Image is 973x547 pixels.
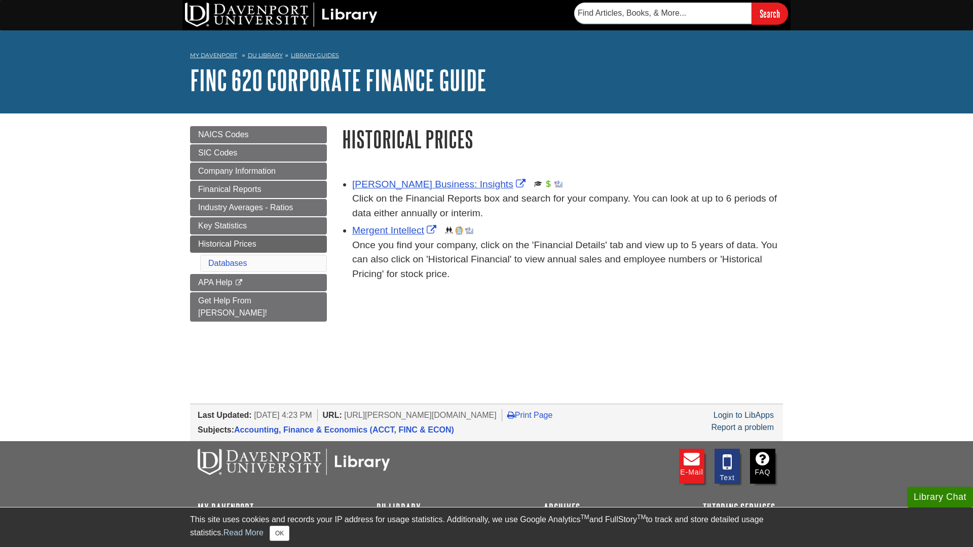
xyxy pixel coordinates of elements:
a: Databases [208,259,247,267]
div: Click on the Financial Reports box and search for your company. You can look at up to 6 periods o... [352,191,783,221]
span: NAICS Codes [198,130,249,139]
a: Report a problem [711,423,774,432]
a: Finanical Reports [190,181,327,198]
a: APA Help [190,274,327,291]
span: Finanical Reports [198,185,261,193]
span: APA Help [198,278,232,287]
a: Login to LibApps [714,411,774,419]
form: Searches DU Library's articles, books, and more [574,3,788,24]
a: DU Library [248,52,283,59]
a: Key Statistics [190,217,327,235]
a: Accounting, Finance & Economics (ACCT, FINC & ECON) [234,425,454,434]
img: Industry Report [465,226,473,235]
a: My Davenport [198,502,254,514]
a: Print Page [507,411,553,419]
h1: Historical Prices [342,126,783,152]
input: Find Articles, Books, & More... [574,3,752,24]
i: This link opens in a new window [235,280,243,286]
a: My Davenport [190,51,237,60]
a: SIC Codes [190,144,327,162]
span: [URL][PERSON_NAME][DOMAIN_NAME] [344,411,497,419]
a: FINC 620 Corporate Finance Guide [190,64,486,96]
sup: TM [637,514,646,521]
img: DU Library [185,3,378,27]
a: Industry Averages - Ratios [190,199,327,216]
a: Text [715,449,740,484]
button: Close [270,526,289,541]
a: Library Guides [291,52,339,59]
span: Industry Averages - Ratios [198,203,293,212]
div: This site uses cookies and records your IP address for usage statistics. Additionally, we use Goo... [190,514,783,541]
span: Get Help From [PERSON_NAME]! [198,296,267,317]
a: Link opens in new window [352,225,439,236]
a: FAQ [750,449,775,484]
a: DU Library [377,502,421,514]
span: Key Statistics [198,221,247,230]
nav: breadcrumb [190,49,783,65]
span: URL: [323,411,342,419]
a: Tutoring Services [703,502,775,514]
span: Subjects: [198,425,234,434]
span: SIC Codes [198,148,237,157]
img: Scholarly or Peer Reviewed [534,180,542,188]
img: Company Information [455,226,463,235]
span: [DATE] 4:23 PM [254,411,312,419]
a: NAICS Codes [190,126,327,143]
a: Company Information [190,163,327,180]
div: Guide Page Menu [190,126,327,322]
span: Historical Prices [198,240,256,248]
span: Company Information [198,167,276,175]
a: Link opens in new window [352,179,528,189]
sup: TM [580,514,589,521]
span: Last Updated: [198,411,252,419]
img: Industry Report [554,180,563,188]
i: Print Page [507,411,515,419]
div: Once you find your company, click on the 'Financial Details' tab and view up to 5 years of data. ... [352,238,783,282]
input: Search [752,3,788,24]
a: Read More [223,528,264,537]
img: Demographics [445,226,453,235]
img: DU Libraries [198,449,390,475]
a: Archives [544,502,580,514]
a: E-mail [679,449,704,484]
a: Historical Prices [190,236,327,253]
a: Get Help From [PERSON_NAME]! [190,292,327,322]
button: Library Chat [907,487,973,507]
img: Financial Report [544,180,552,188]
